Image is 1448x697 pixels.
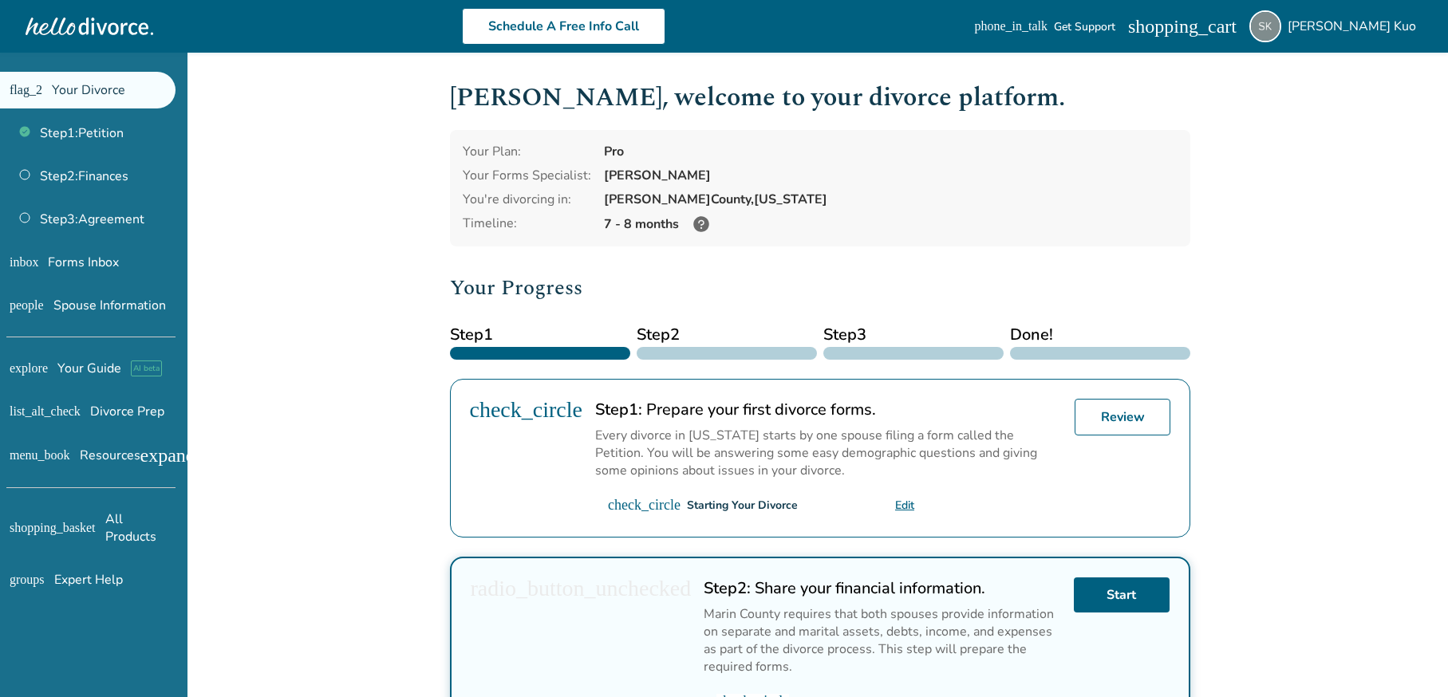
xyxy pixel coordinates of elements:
[463,143,591,160] div: Your Plan:
[470,399,582,421] span: check_circle
[687,498,798,513] div: Starting Your Divorce
[462,8,665,45] a: Schedule A Free Info Call
[1075,399,1170,435] a: Review
[608,498,681,512] span: check_circle
[10,299,44,312] span: people
[595,427,1062,479] p: Every divorce in [US_STATE] starts by one spouse filing a form called the Petition. You will be a...
[10,447,140,464] span: Resources
[823,323,1004,347] span: Step 3
[604,191,1178,208] div: [PERSON_NAME] County, [US_STATE]
[704,577,1060,599] h2: Share your financial information.
[463,191,591,208] div: You're divorcing in:
[471,577,692,600] span: radio_button_unchecked
[604,167,1178,184] div: [PERSON_NAME]
[10,362,48,375] span: explore
[131,360,162,376] span: AI beta
[974,19,1115,34] a: phone_in_talkGet Support
[10,84,42,96] span: flag_2
[895,498,914,513] a: Edit
[10,405,81,418] span: list_alt_check
[1288,18,1422,35] span: [PERSON_NAME] Kuo
[704,577,751,599] strong: Step 2 :
[450,323,630,347] span: Step 1
[10,449,70,462] span: menu_book
[1249,10,1281,42] img: stephanie.wei.kuo@gmail.com
[450,272,1190,304] h2: Your Progress
[10,522,96,534] span: shopping_basket
[1128,17,1237,36] span: shopping_cart
[595,399,642,420] strong: Step 1 :
[1074,577,1170,612] a: Start
[704,605,1060,675] p: Marin County requires that both spouses provide information on separate and marital assets, debts...
[604,215,1178,234] div: 7 - 8 months
[10,573,45,586] span: groups
[974,20,1048,33] span: phone_in_talk
[48,254,119,271] span: Forms Inbox
[463,215,591,234] div: Timeline:
[450,78,1190,117] h1: [PERSON_NAME] , welcome to your divorce platform.
[604,143,1178,160] div: Pro
[595,399,1062,420] h2: Prepare your first divorce forms.
[1010,323,1190,347] span: Done!
[463,167,591,184] div: Your Forms Specialist:
[637,323,817,347] span: Step 2
[140,446,245,465] span: expand_more
[10,256,38,269] span: inbox
[1054,19,1115,34] span: Get Support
